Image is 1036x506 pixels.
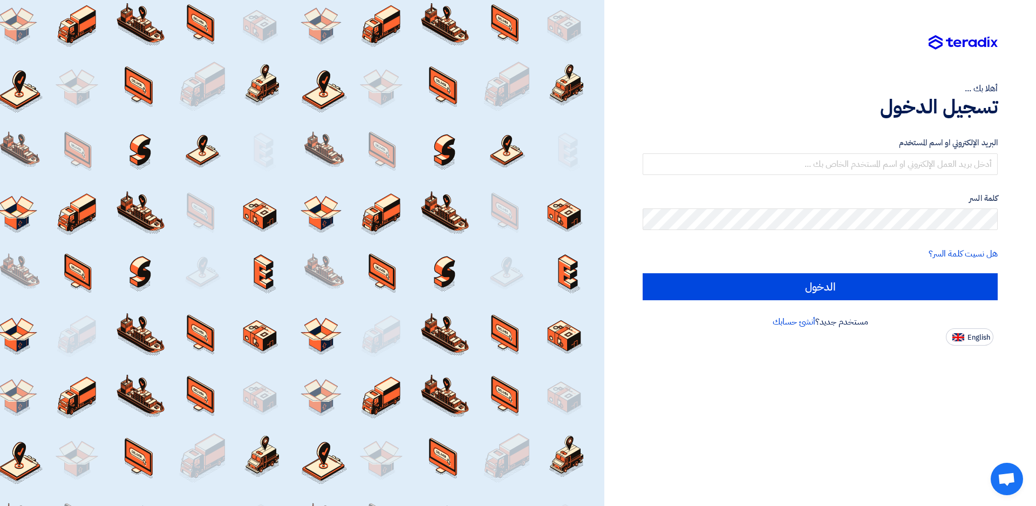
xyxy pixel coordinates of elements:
[991,463,1023,495] div: Open chat
[952,333,964,341] img: en-US.png
[946,328,993,346] button: English
[643,82,998,95] div: أهلا بك ...
[643,315,998,328] div: مستخدم جديد؟
[773,315,815,328] a: أنشئ حسابك
[643,192,998,205] label: كلمة السر
[967,334,990,341] span: English
[643,137,998,149] label: البريد الإلكتروني او اسم المستخدم
[643,153,998,175] input: أدخل بريد العمل الإلكتروني او اسم المستخدم الخاص بك ...
[929,247,998,260] a: هل نسيت كلمة السر؟
[929,35,998,50] img: Teradix logo
[643,273,998,300] input: الدخول
[643,95,998,119] h1: تسجيل الدخول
